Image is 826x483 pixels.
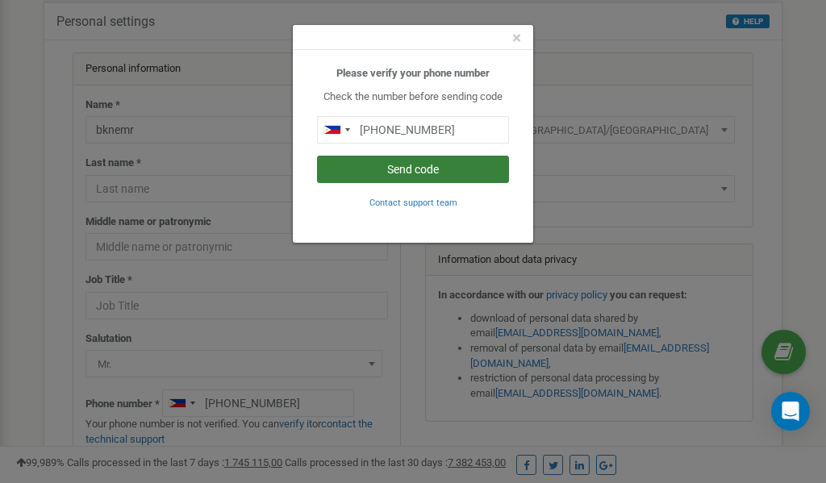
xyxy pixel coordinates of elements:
[771,392,810,431] div: Open Intercom Messenger
[512,28,521,48] span: ×
[317,156,509,183] button: Send code
[318,117,355,143] div: Telephone country code
[317,90,509,105] p: Check the number before sending code
[317,116,509,144] input: 0905 123 4567
[369,198,457,208] small: Contact support team
[369,196,457,208] a: Contact support team
[336,67,490,79] b: Please verify your phone number
[512,30,521,47] button: Close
